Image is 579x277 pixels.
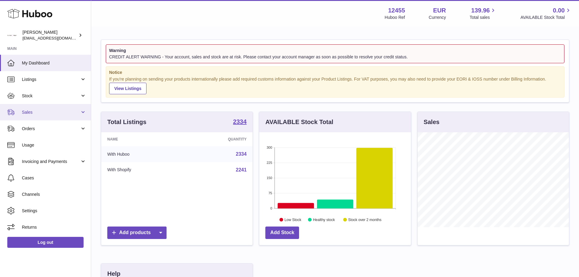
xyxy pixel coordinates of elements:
[265,118,333,126] h3: AVAILABLE Stock Total
[267,176,272,180] text: 150
[265,227,299,239] a: Add Stock
[22,109,80,115] span: Sales
[433,6,446,15] strong: EUR
[109,70,561,75] strong: Notice
[107,118,146,126] h3: Total Listings
[267,161,272,164] text: 225
[470,6,497,20] a: 139.96 Total sales
[22,159,80,164] span: Invoicing and Payments
[22,175,86,181] span: Cases
[109,76,561,95] div: If you're planning on sending your products internationally please add required customs informati...
[388,6,405,15] strong: 12455
[22,77,80,82] span: Listings
[470,15,497,20] span: Total sales
[22,126,80,132] span: Orders
[109,48,561,54] strong: Warning
[236,167,247,172] a: 2241
[22,142,86,148] span: Usage
[109,54,561,60] div: CREDIT ALERT WARNING - Your account, sales and stock are at risk. Please contact your account man...
[22,224,86,230] span: Returns
[236,151,247,157] a: 2334
[107,227,167,239] a: Add products
[553,6,565,15] span: 0.00
[348,218,381,222] text: Stock over 2 months
[269,191,272,195] text: 75
[22,60,86,66] span: My Dashboard
[183,132,253,146] th: Quantity
[22,93,80,99] span: Stock
[385,15,405,20] div: Huboo Ref
[233,119,247,126] a: 2334
[313,218,335,222] text: Healthy stock
[22,36,89,40] span: [EMAIL_ADDRESS][DOMAIN_NAME]
[284,218,302,222] text: Low Stock
[101,162,183,178] td: With Shopify
[101,132,183,146] th: Name
[271,206,272,210] text: 0
[267,146,272,149] text: 300
[22,208,86,214] span: Settings
[471,6,490,15] span: 139.96
[22,192,86,197] span: Channels
[520,15,572,20] span: AVAILABLE Stock Total
[22,29,77,41] div: [PERSON_NAME]
[520,6,572,20] a: 0.00 AVAILABLE Stock Total
[424,118,439,126] h3: Sales
[109,83,146,94] a: View Listings
[7,237,84,248] a: Log out
[101,146,183,162] td: With Huboo
[429,15,446,20] div: Currency
[233,119,247,125] strong: 2334
[7,31,16,40] img: internalAdmin-12455@internal.huboo.com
